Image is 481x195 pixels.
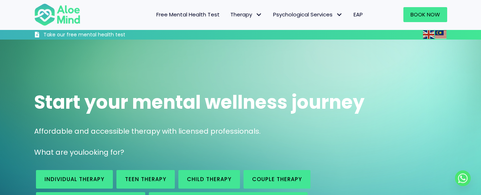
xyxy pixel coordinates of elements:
a: Free Mental Health Test [151,7,225,22]
span: Psychological Services [273,11,343,18]
span: Therapy: submenu [254,10,264,20]
a: Teen Therapy [116,170,175,189]
a: Malay [435,30,447,39]
a: English [423,30,435,39]
a: Book Now [403,7,447,22]
p: Affordable and accessible therapy with licensed professionals. [34,126,447,137]
a: EAP [348,7,368,22]
a: Whatsapp [455,170,471,186]
span: What are you [34,147,83,157]
span: Couple therapy [252,175,302,183]
a: Individual therapy [36,170,113,189]
span: Teen Therapy [125,175,166,183]
a: Take our free mental health test [34,31,163,40]
span: Psychological Services: submenu [334,10,345,20]
img: ms [435,30,446,39]
span: Free Mental Health Test [156,11,220,18]
a: Psychological ServicesPsychological Services: submenu [268,7,348,22]
span: looking for? [83,147,124,157]
span: EAP [354,11,363,18]
span: Start your mental wellness journey [34,89,365,115]
span: Individual therapy [45,175,104,183]
a: Couple therapy [244,170,310,189]
span: Child Therapy [187,175,231,183]
h3: Take our free mental health test [43,31,163,39]
nav: Menu [90,7,368,22]
span: Book Now [411,11,440,18]
span: Therapy [230,11,262,18]
img: en [423,30,434,39]
img: Aloe mind Logo [34,3,80,26]
a: Child Therapy [178,170,240,189]
a: TherapyTherapy: submenu [225,7,268,22]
